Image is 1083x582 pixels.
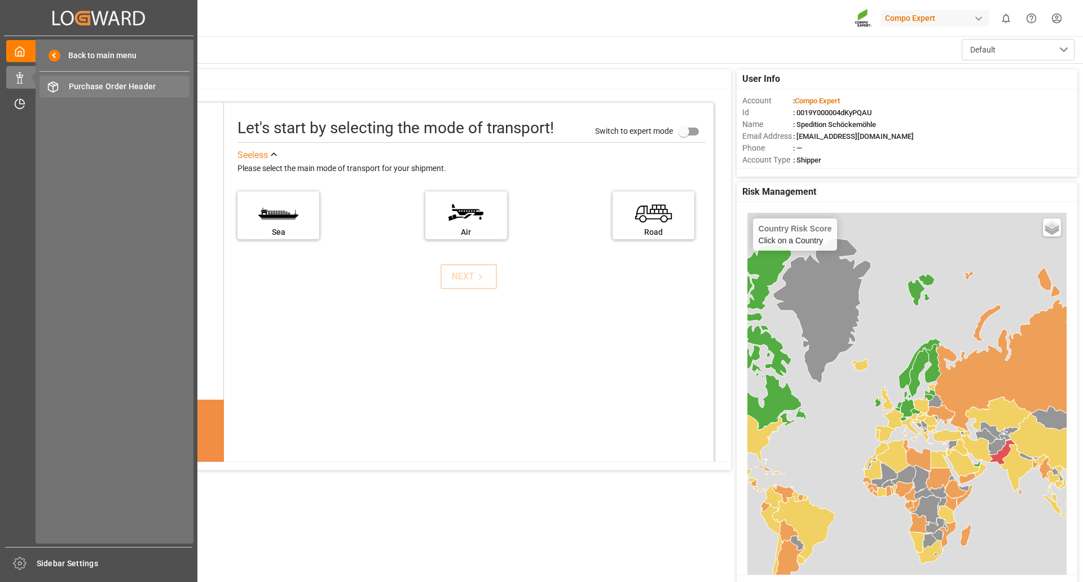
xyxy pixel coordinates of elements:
button: open menu [962,39,1075,60]
button: NEXT [441,264,497,289]
span: : [793,97,840,105]
a: Purchase Order Header [39,76,190,98]
span: Compo Expert [795,97,840,105]
span: : 0019Y000004dKyPQAU [793,108,872,117]
div: See less [237,148,268,162]
div: Road [618,226,689,238]
span: Switch to expert mode [595,126,673,135]
button: show 0 new notifications [993,6,1019,31]
a: Timeslot Management [6,93,191,115]
div: NEXT [452,270,486,283]
span: Name [742,119,793,130]
img: Screenshot%202023-09-29%20at%2010.02.21.png_1712312052.png [855,8,873,28]
button: Help Center [1019,6,1044,31]
span: : — [793,144,802,152]
span: : Shipper [793,156,821,164]
span: Purchase Order Header [69,81,190,93]
span: Account [742,95,793,107]
span: Account Type [742,154,793,166]
div: Sea [243,226,314,238]
div: Click on a Country [759,224,832,245]
a: Layers [1043,218,1061,237]
span: User Info [742,72,780,86]
button: Compo Expert [881,7,993,29]
h4: Country Risk Score [759,224,832,233]
div: Compo Expert [881,10,989,27]
span: Default [970,44,996,56]
span: Back to main menu [60,50,137,62]
div: Let's start by selecting the mode of transport! [237,116,554,140]
span: : [EMAIL_ADDRESS][DOMAIN_NAME] [793,132,914,141]
span: Risk Management [742,185,816,199]
span: Sidebar Settings [37,558,193,570]
span: Phone [742,142,793,154]
span: Email Address [742,130,793,142]
span: : Spedition Schöckemöhle [793,120,876,129]
a: My Cockpit [6,40,191,62]
span: Id [742,107,793,119]
div: Air [431,226,501,238]
div: Please select the main mode of transport for your shipment. [237,162,706,176]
